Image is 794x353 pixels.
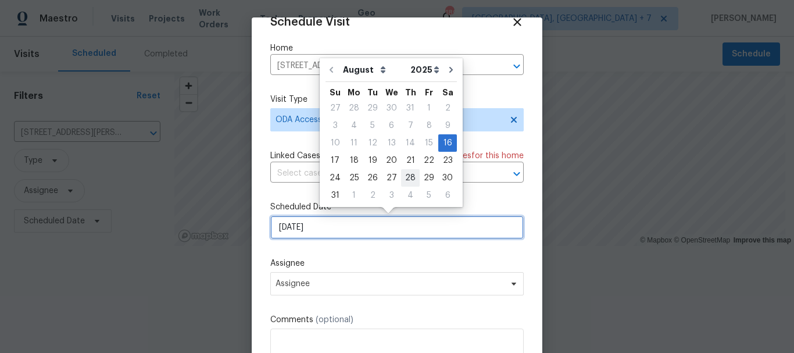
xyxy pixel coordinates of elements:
abbr: Sunday [330,88,341,97]
div: Thu Aug 21 2025 [401,152,420,169]
div: 2 [438,100,457,116]
label: Scheduled Date [270,201,524,213]
div: 4 [401,187,420,204]
abbr: Thursday [405,88,416,97]
div: 27 [326,100,345,116]
div: Wed Aug 27 2025 [382,169,401,187]
div: Thu Aug 28 2025 [401,169,420,187]
div: 18 [345,152,363,169]
input: Select cases [270,165,491,183]
div: Sat Sep 06 2025 [438,187,457,204]
div: Mon Aug 25 2025 [345,169,363,187]
div: Sat Aug 16 2025 [438,134,457,152]
label: Comments [270,314,524,326]
div: 14 [401,135,420,151]
label: Home [270,42,524,54]
button: Open [509,166,525,182]
div: Fri Aug 22 2025 [420,152,438,169]
div: 29 [363,100,382,116]
abbr: Friday [425,88,433,97]
div: 3 [382,187,401,204]
div: 4 [345,117,363,134]
span: There are case s for this home [404,150,524,162]
div: 22 [420,152,438,169]
div: 26 [363,170,382,186]
label: Assignee [270,258,524,269]
div: Wed Sep 03 2025 [382,187,401,204]
div: 29 [420,170,438,186]
div: Tue Aug 05 2025 [363,117,382,134]
select: Year [407,61,442,79]
div: 27 [382,170,401,186]
div: 7 [401,117,420,134]
div: Mon Aug 11 2025 [345,134,363,152]
div: Tue Aug 26 2025 [363,169,382,187]
div: Mon Sep 01 2025 [345,187,363,204]
abbr: Saturday [442,88,453,97]
div: 1 [420,100,438,116]
div: Tue Sep 02 2025 [363,187,382,204]
div: Thu Aug 14 2025 [401,134,420,152]
div: 16 [438,135,457,151]
div: 6 [438,187,457,204]
div: 30 [438,170,457,186]
input: Enter in an address [270,57,491,75]
div: 23 [438,152,457,169]
div: Sat Aug 30 2025 [438,169,457,187]
span: (optional) [316,316,353,324]
div: 25 [345,170,363,186]
div: Fri Sep 05 2025 [420,187,438,204]
div: 19 [363,152,382,169]
div: 21 [401,152,420,169]
span: Close [511,16,524,28]
span: Assignee [276,279,503,288]
div: 8 [420,117,438,134]
input: M/D/YYYY [270,216,524,239]
div: Wed Aug 13 2025 [382,134,401,152]
div: Mon Aug 04 2025 [345,117,363,134]
div: 12 [363,135,382,151]
div: Sun Aug 31 2025 [326,187,345,204]
abbr: Monday [348,88,360,97]
div: 9 [438,117,457,134]
div: Fri Aug 29 2025 [420,169,438,187]
div: Sat Aug 02 2025 [438,99,457,117]
div: Wed Aug 06 2025 [382,117,401,134]
select: Month [340,61,407,79]
div: Tue Aug 12 2025 [363,134,382,152]
div: 5 [363,117,382,134]
div: Thu Sep 04 2025 [401,187,420,204]
div: 6 [382,117,401,134]
div: 31 [326,187,345,204]
span: ODA Access [276,114,502,126]
div: 5 [420,187,438,204]
div: 15 [420,135,438,151]
span: Schedule Visit [270,16,350,28]
div: Thu Jul 31 2025 [401,99,420,117]
div: Sun Aug 24 2025 [326,169,345,187]
div: Fri Aug 15 2025 [420,134,438,152]
div: 20 [382,152,401,169]
div: Sun Aug 10 2025 [326,134,345,152]
div: Wed Jul 30 2025 [382,99,401,117]
button: Go to previous month [323,58,340,81]
div: Tue Aug 19 2025 [363,152,382,169]
div: 28 [345,100,363,116]
div: Fri Aug 01 2025 [420,99,438,117]
div: 28 [401,170,420,186]
button: Open [509,58,525,74]
div: 2 [363,187,382,204]
div: 17 [326,152,345,169]
div: 24 [326,170,345,186]
div: Tue Jul 29 2025 [363,99,382,117]
div: 1 [345,187,363,204]
div: Sat Aug 09 2025 [438,117,457,134]
abbr: Wednesday [385,88,398,97]
div: Mon Aug 18 2025 [345,152,363,169]
div: 13 [382,135,401,151]
div: 10 [326,135,345,151]
div: Mon Jul 28 2025 [345,99,363,117]
div: 3 [326,117,345,134]
button: Go to next month [442,58,460,81]
div: Thu Aug 07 2025 [401,117,420,134]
